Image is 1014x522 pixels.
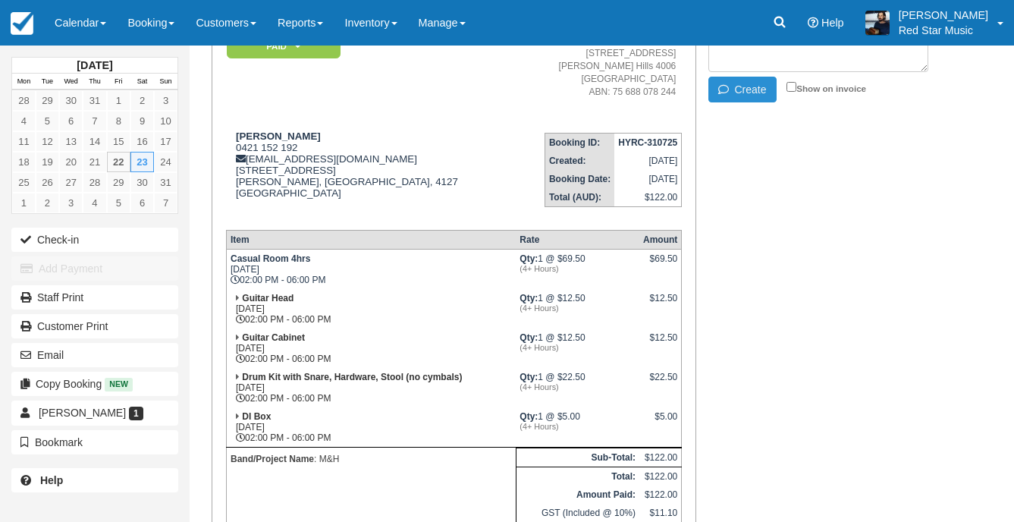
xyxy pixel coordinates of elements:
td: $122.00 [614,188,682,207]
div: $5.00 [643,411,677,434]
a: 28 [12,90,36,111]
th: Thu [83,74,106,90]
a: 6 [130,193,154,213]
strong: [DATE] [77,59,112,71]
a: 8 [107,111,130,131]
th: Fri [107,74,130,90]
b: Help [40,474,63,486]
a: Paid [226,32,335,60]
a: 20 [59,152,83,172]
th: Wed [59,74,83,90]
a: 29 [36,90,59,111]
td: 1 @ $69.50 [516,249,639,289]
div: $69.50 [643,253,677,276]
a: 2 [130,90,154,111]
th: Amount [639,230,682,249]
label: Show on invoice [786,83,866,93]
a: 27 [59,172,83,193]
p: [PERSON_NAME] [899,8,988,23]
button: Bookmark [11,430,178,454]
strong: Guitar Cabinet [242,332,305,343]
th: Sub-Total: [516,448,639,467]
th: Amount Paid: [516,486,639,504]
th: Booking Date: [545,170,614,188]
a: 3 [59,193,83,213]
th: Rate [516,230,639,249]
td: [DATE] 02:00 PM - 06:00 PM [226,249,516,289]
th: Sun [154,74,177,90]
a: 21 [83,152,106,172]
a: Help [11,468,178,492]
a: 12 [36,131,59,152]
a: [PERSON_NAME] 1 [11,401,178,425]
button: Create [708,77,777,102]
em: (4+ Hours) [520,382,636,391]
div: 0421 152 192 [EMAIL_ADDRESS][DOMAIN_NAME] [STREET_ADDRESS] [PERSON_NAME], [GEOGRAPHIC_DATA], 4127... [226,130,512,218]
td: 1 @ $12.50 [516,329,639,368]
td: 1 @ $22.50 [516,368,639,407]
a: 3 [154,90,177,111]
a: 16 [130,131,154,152]
button: Add Payment [11,256,178,281]
th: Created: [545,152,614,170]
a: 30 [130,172,154,193]
th: Item [226,230,516,249]
th: Booking ID: [545,133,614,152]
span: [PERSON_NAME] [39,407,126,419]
td: [DATE] 02:00 PM - 06:00 PM [226,329,516,368]
em: (4+ Hours) [520,422,636,431]
th: Sat [130,74,154,90]
a: 24 [154,152,177,172]
a: 30 [59,90,83,111]
strong: Qty [520,332,538,343]
em: (4+ Hours) [520,343,636,352]
em: (4+ Hours) [520,303,636,313]
div: $12.50 [643,332,677,355]
strong: DI Box [242,411,271,422]
a: 5 [107,193,130,213]
em: Paid [227,33,341,59]
td: 1 @ $12.50 [516,289,639,329]
img: A1 [865,11,890,35]
p: Red Star Music [899,23,988,38]
a: 15 [107,131,130,152]
address: Red Star Music [STREET_ADDRESS] [PERSON_NAME] Hills 4006 [GEOGRAPHIC_DATA] ABN: 75 688 078 244 [518,34,676,99]
td: $122.00 [639,467,682,486]
a: 10 [154,111,177,131]
button: Copy Booking New [11,372,178,396]
button: Check-in [11,228,178,252]
td: [DATE] 02:00 PM - 06:00 PM [226,368,516,407]
th: Total (AUD): [545,188,614,207]
a: Staff Print [11,285,178,310]
td: [DATE] [614,152,682,170]
span: 1 [129,407,143,420]
span: Help [821,17,844,29]
strong: Qty [520,293,538,303]
th: Total: [516,467,639,486]
a: 19 [36,152,59,172]
div: $12.50 [643,293,677,316]
strong: Drum Kit with Snare, Hardware, Stool (no cymbals) [242,372,462,382]
em: (4+ Hours) [520,264,636,273]
a: 13 [59,131,83,152]
th: Tue [36,74,59,90]
th: Mon [12,74,36,90]
strong: Casual Room 4hrs [231,253,310,264]
a: 22 [107,152,130,172]
i: Help [808,17,818,28]
strong: HYRC-310725 [618,137,677,148]
a: Customer Print [11,314,178,338]
a: 1 [107,90,130,111]
a: 17 [154,131,177,152]
strong: Qty [520,411,538,422]
td: $122.00 [639,448,682,467]
a: 9 [130,111,154,131]
a: 2 [36,193,59,213]
a: 31 [154,172,177,193]
p: : M&H [231,451,512,467]
a: 11 [12,131,36,152]
a: 7 [154,193,177,213]
td: [DATE] 02:00 PM - 06:00 PM [226,407,516,448]
strong: Qty [520,372,538,382]
span: New [105,378,133,391]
